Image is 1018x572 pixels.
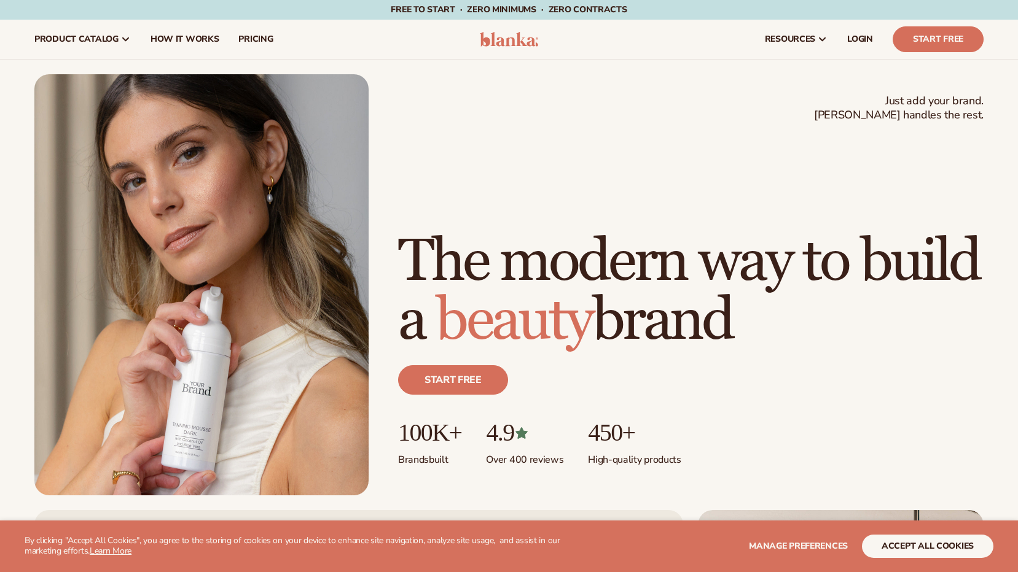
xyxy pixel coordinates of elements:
span: LOGIN [847,34,873,44]
span: beauty [436,285,592,357]
button: accept all cookies [862,535,993,558]
span: Free to start · ZERO minimums · ZERO contracts [391,4,627,15]
a: resources [755,20,837,59]
a: pricing [229,20,283,59]
h1: The modern way to build a brand [398,233,984,350]
p: 450+ [588,419,681,446]
a: Start Free [893,26,984,52]
a: Learn More [90,545,131,557]
a: product catalog [25,20,141,59]
a: LOGIN [837,20,883,59]
a: Start free [398,365,508,395]
p: 4.9 [486,419,563,446]
span: Manage preferences [749,540,848,552]
p: Brands built [398,446,461,466]
p: Over 400 reviews [486,446,563,466]
p: By clicking "Accept All Cookies", you agree to the storing of cookies on your device to enhance s... [25,536,589,557]
p: High-quality products [588,446,681,466]
span: Just add your brand. [PERSON_NAME] handles the rest. [814,94,984,123]
img: logo [480,32,538,47]
a: How It Works [141,20,229,59]
span: resources [765,34,815,44]
p: 100K+ [398,419,461,446]
span: pricing [238,34,273,44]
button: Manage preferences [749,535,848,558]
span: product catalog [34,34,119,44]
span: How It Works [151,34,219,44]
img: Female holding tanning mousse. [34,74,369,495]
